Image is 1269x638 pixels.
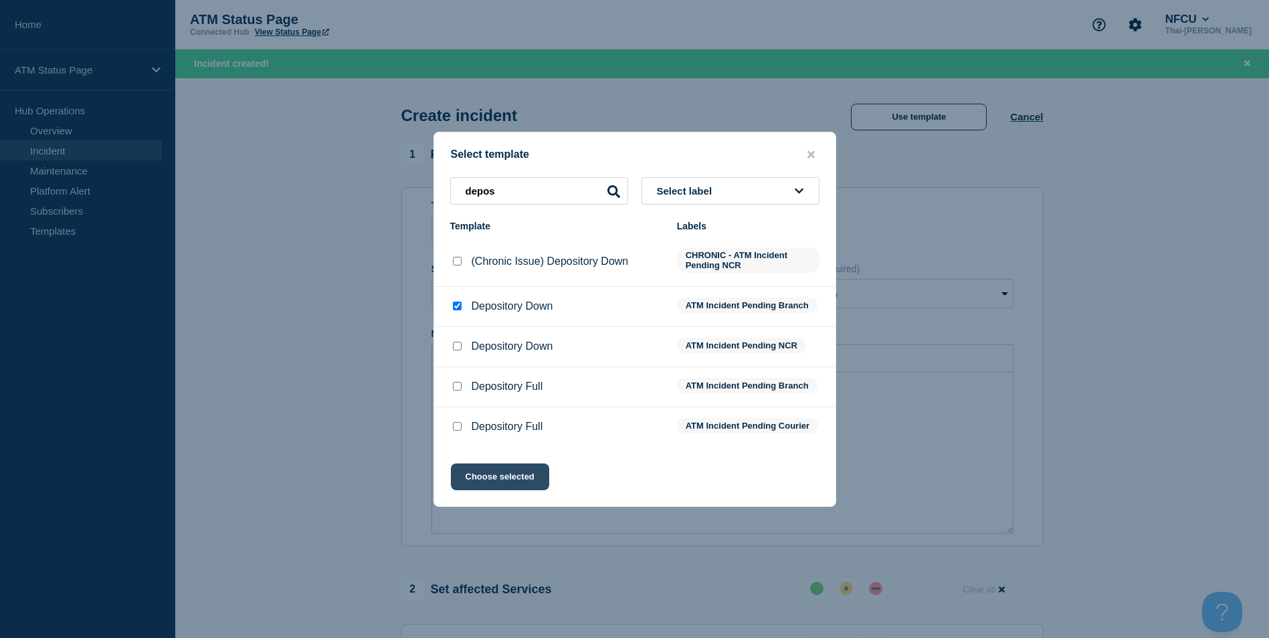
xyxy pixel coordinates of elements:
[677,298,817,313] span: ATM Incident Pending Branch
[677,338,806,353] span: ATM Incident Pending NCR
[434,148,836,161] div: Select template
[677,247,819,273] span: CHRONIC - ATM Incident Pending NCR
[642,177,819,205] button: Select label
[451,463,549,490] button: Choose selected
[472,381,543,393] p: Depository Full
[453,257,462,265] input: (Chronic Issue) Depository Down checkbox
[453,382,462,391] input: Depository Full checkbox
[677,221,819,231] div: Labels
[472,255,629,268] p: (Chronic Issue) Depository Down
[453,302,462,310] input: Depository Down checkbox
[803,148,819,161] button: close button
[450,221,664,231] div: Template
[450,177,628,205] input: Search templates & labels
[472,340,553,352] p: Depository Down
[472,300,553,312] p: Depository Down
[677,418,818,433] span: ATM Incident Pending Courier
[657,185,718,197] span: Select label
[677,378,817,393] span: ATM Incident Pending Branch
[453,342,462,350] input: Depository Down checkbox
[472,421,543,433] p: Depository Full
[453,422,462,431] input: Depository Full checkbox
